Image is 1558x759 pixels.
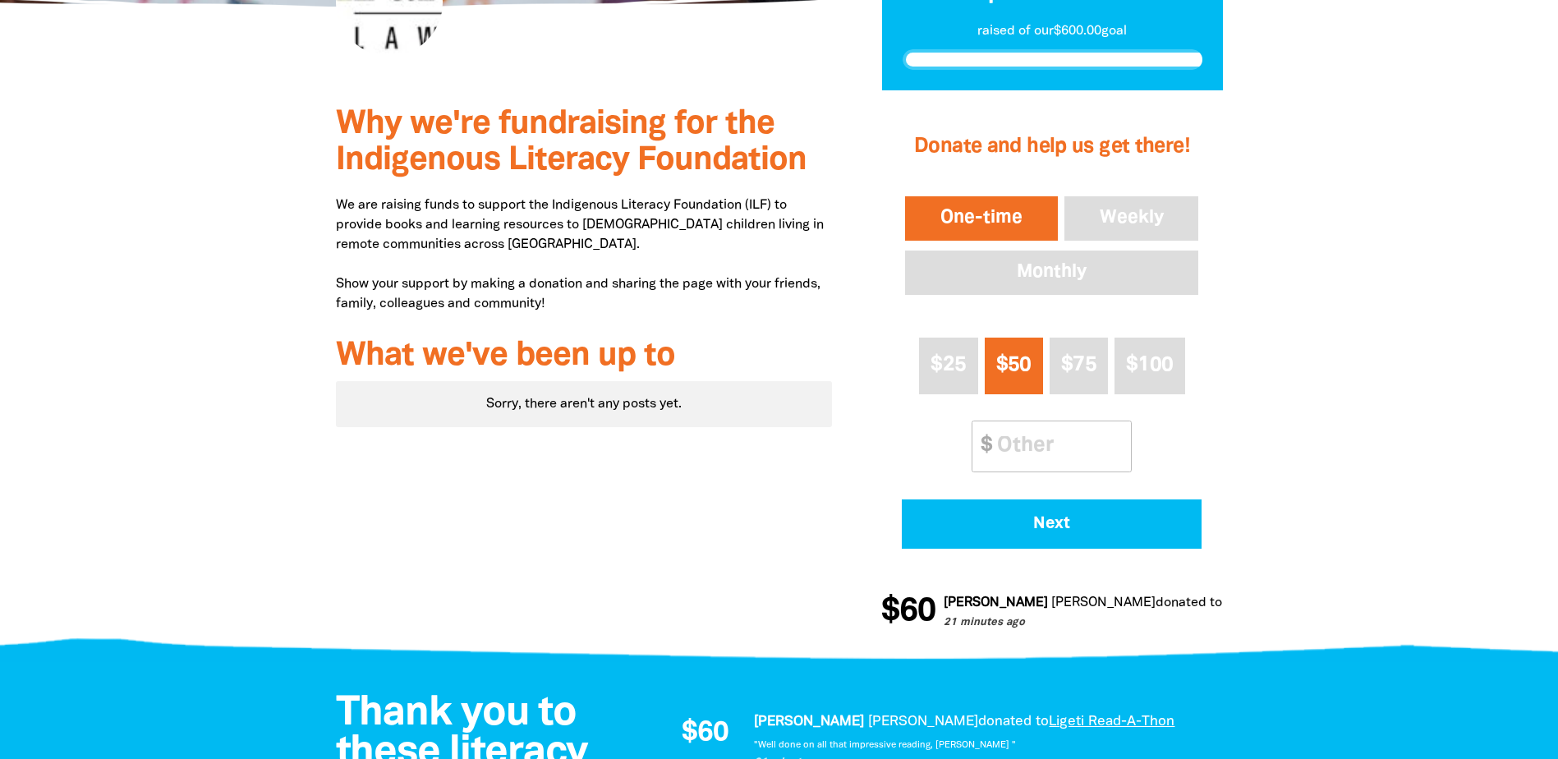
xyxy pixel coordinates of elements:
em: [PERSON_NAME] [754,715,864,728]
p: We are raising funds to support the Indigenous Literacy Foundation (ILF) to provide books and lea... [336,195,833,314]
button: Monthly [902,247,1202,298]
p: raised of our $600.00 goal [903,21,1202,41]
span: Why we're fundraising for the Indigenous Literacy Foundation [336,109,807,176]
em: [PERSON_NAME] [1051,597,1156,609]
em: "Well done on all that impressive reading, [PERSON_NAME] " [754,741,1016,749]
button: $100 [1114,338,1185,394]
span: $50 [996,356,1032,375]
a: Ligeti Read-A-Thon [1049,715,1174,728]
button: Weekly [1061,193,1202,244]
input: Other [986,421,1131,471]
span: donated to [978,715,1049,728]
div: Paginated content [336,381,833,427]
button: $50 [985,338,1043,394]
button: One-time [902,193,1061,244]
span: $60 [881,596,935,628]
span: $60 [682,720,728,747]
span: Next [925,516,1179,532]
span: $25 [931,356,966,375]
h2: Donate and help us get there! [902,114,1202,180]
span: $75 [1061,356,1096,375]
span: donated to [1156,597,1222,609]
p: 21 minutes ago [944,615,1340,632]
button: $75 [1050,338,1108,394]
h3: What we've been up to [336,338,833,375]
span: $100 [1126,356,1173,375]
em: [PERSON_NAME] [944,597,1048,609]
button: $25 [919,338,977,394]
div: Donation stream [881,586,1222,638]
div: Sorry, there aren't any posts yet. [336,381,833,427]
span: $ [972,421,992,471]
em: [PERSON_NAME] [868,715,978,728]
button: Pay with Credit Card [902,499,1202,549]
